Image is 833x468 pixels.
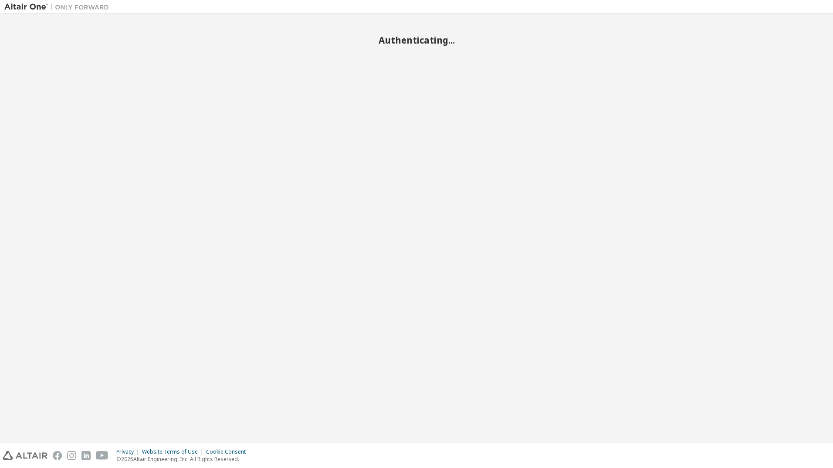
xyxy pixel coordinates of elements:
h2: Authenticating... [4,34,829,46]
img: altair_logo.svg [3,451,47,460]
div: Privacy [116,448,142,455]
img: Altair One [4,3,113,11]
div: Cookie Consent [206,448,251,455]
img: linkedin.svg [81,451,91,460]
div: Website Terms of Use [142,448,206,455]
p: © 2025 Altair Engineering, Inc. All Rights Reserved. [116,455,251,463]
img: youtube.svg [96,451,108,460]
img: instagram.svg [67,451,76,460]
img: facebook.svg [53,451,62,460]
